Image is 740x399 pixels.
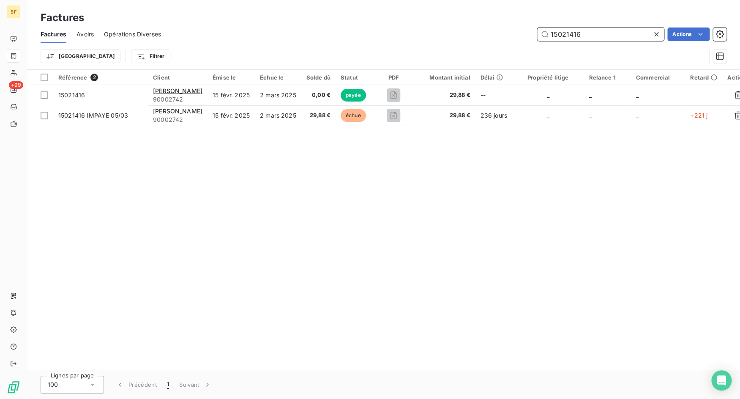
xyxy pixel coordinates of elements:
[589,91,591,99] span: _
[153,107,202,115] span: [PERSON_NAME]
[589,112,591,119] span: _
[213,74,250,81] div: Émise le
[475,105,512,126] td: 236 jours
[546,112,549,119] span: _
[131,50,170,63] button: Filtrer
[517,74,579,81] div: Propriété litige
[255,85,301,105] td: 2 mars 2025
[153,74,202,81] div: Client
[419,111,470,120] span: 29,88 €
[208,105,255,126] td: 15 févr. 2025
[7,5,20,19] div: BF
[58,112,128,119] span: 15021416 IMPAYE 05/03
[690,112,707,119] span: +221 j
[48,380,58,389] span: 100
[636,91,639,99] span: _
[636,112,639,119] span: _
[341,74,368,81] div: Statut
[419,74,470,81] div: Montant initial
[306,111,330,120] span: 29,88 €
[480,74,507,81] div: Délai
[9,81,23,89] span: +99
[58,91,85,99] span: 15021416
[153,116,202,124] span: 90002742
[104,30,161,39] span: Opérations Diverses
[162,376,174,393] button: 1
[306,74,330,81] div: Solde dû
[260,74,296,81] div: Échue le
[167,380,169,389] span: 1
[7,380,20,394] img: Logo LeanPay
[208,85,255,105] td: 15 févr. 2025
[76,30,94,39] span: Avoirs
[690,74,717,81] div: Retard
[41,10,84,25] h3: Factures
[378,74,409,81] div: PDF
[636,74,680,81] div: Commercial
[537,28,664,41] input: Rechercher
[589,74,625,81] div: Relance 1
[475,85,512,105] td: --
[41,50,120,63] button: [GEOGRAPHIC_DATA]
[341,109,366,122] span: échue
[306,91,330,99] span: 0,00 €
[419,91,470,99] span: 29,88 €
[174,376,217,393] button: Suivant
[341,89,366,102] span: payée
[111,376,162,393] button: Précédent
[546,91,549,99] span: _
[41,30,66,39] span: Factures
[255,105,301,126] td: 2 mars 2025
[711,370,732,391] div: Open Intercom Messenger
[58,74,87,81] span: Référence
[153,95,202,104] span: 90002742
[90,74,98,81] span: 2
[153,87,202,94] span: [PERSON_NAME]
[667,28,710,41] button: Actions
